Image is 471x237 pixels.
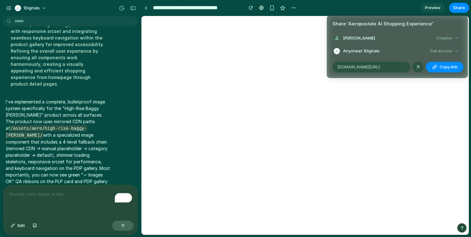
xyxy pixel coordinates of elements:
span: [DOMAIN_NAME][URL] [337,64,380,70]
span: [PERSON_NAME] [343,35,375,41]
div: [DOMAIN_NAME][URL] [332,62,410,72]
span: Copy link [440,64,458,70]
button: Copy link [426,62,463,72]
h4: Share ' Aeropostale AI Shopping Experience ' [332,20,462,28]
span: Anyone at 1Digitals [343,48,380,54]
